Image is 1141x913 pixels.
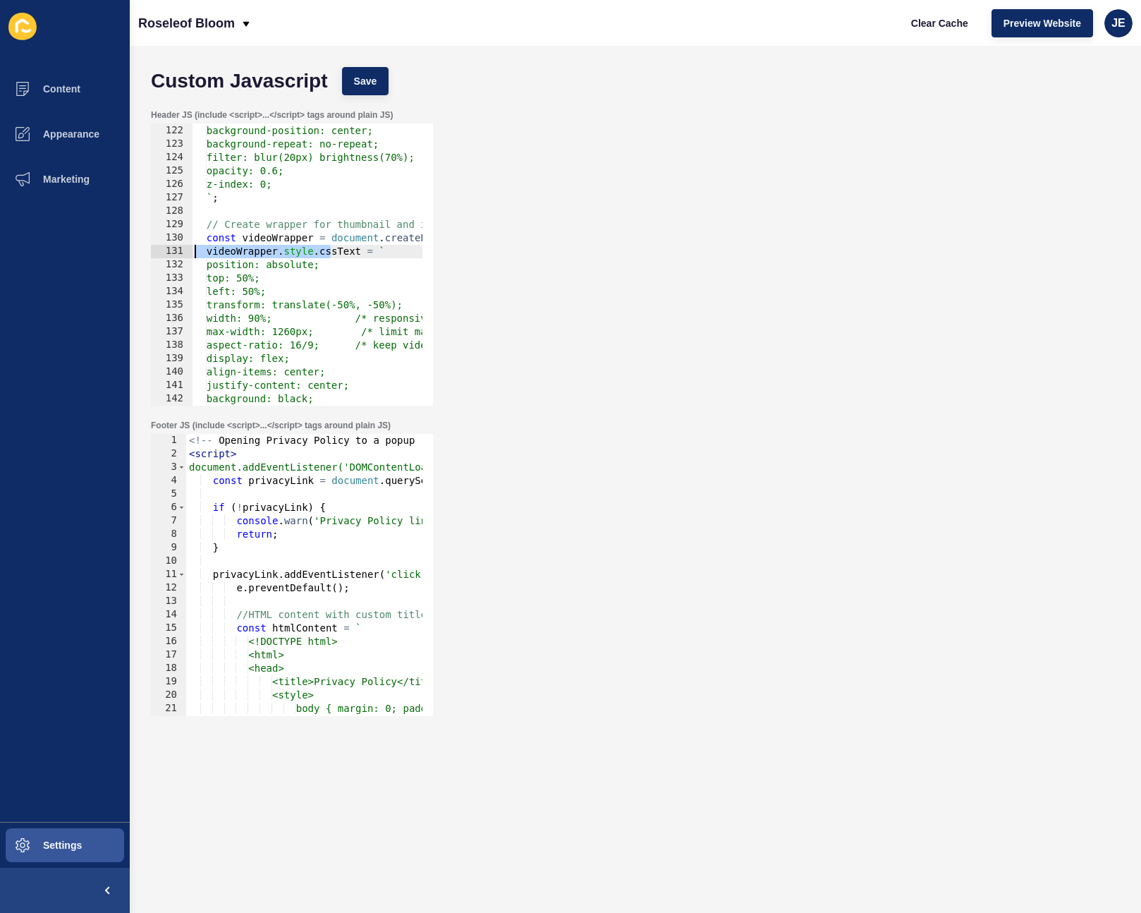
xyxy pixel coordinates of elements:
div: 7 [151,514,186,528]
div: 1 [151,434,186,447]
div: 123 [151,138,193,151]
span: Preview Website [1003,16,1081,30]
div: 11 [151,568,186,581]
h1: Custom Javascript [151,74,328,88]
span: Save [354,74,377,88]
span: Clear Cache [911,16,968,30]
div: 13 [151,595,186,608]
div: 137 [151,325,193,339]
div: 10 [151,555,186,568]
button: Clear Cache [899,9,980,37]
div: 141 [151,379,193,392]
div: 130 [151,231,193,245]
div: 127 [151,191,193,205]
div: 134 [151,285,193,298]
label: Header JS (include <script>...</script> tags around plain JS) [151,109,393,121]
div: 22 [151,715,186,729]
div: 136 [151,312,193,325]
div: 21 [151,702,186,715]
span: JE [1111,16,1125,30]
div: 138 [151,339,193,352]
div: 4 [151,474,186,488]
div: 139 [151,352,193,365]
button: Preview Website [991,9,1093,37]
div: 18 [151,662,186,675]
div: 133 [151,272,193,285]
div: 124 [151,151,193,164]
div: 8 [151,528,186,541]
div: 128 [151,205,193,218]
div: 125 [151,164,193,178]
div: 129 [151,218,193,231]
div: 5 [151,488,186,501]
div: 16 [151,635,186,648]
div: 126 [151,178,193,191]
div: 6 [151,501,186,514]
div: 132 [151,258,193,272]
div: 3 [151,461,186,474]
div: 9 [151,541,186,555]
div: 122 [151,124,193,138]
div: 12 [151,581,186,595]
label: Footer JS (include <script>...</script> tags around plain JS) [151,420,391,431]
div: 19 [151,675,186,689]
div: 131 [151,245,193,258]
div: 2 [151,447,186,461]
div: 140 [151,365,193,379]
button: Save [342,67,389,95]
div: 14 [151,608,186,622]
div: 135 [151,298,193,312]
div: 17 [151,648,186,662]
div: 20 [151,689,186,702]
p: Roseleof Bloom [138,6,235,41]
div: 142 [151,392,193,406]
div: 15 [151,622,186,635]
